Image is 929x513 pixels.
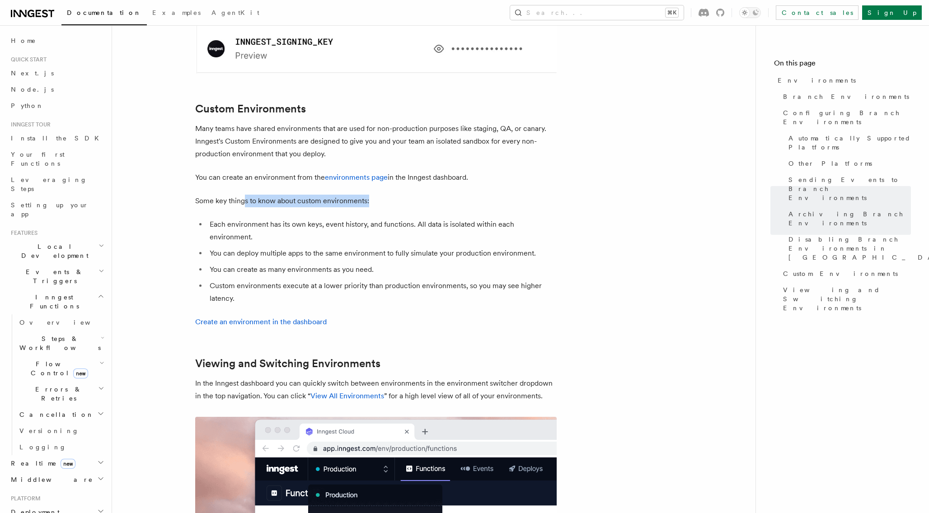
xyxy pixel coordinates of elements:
span: Automatically Supported Platforms [788,134,911,152]
span: Logging [19,443,66,451]
span: AgentKit [211,9,259,16]
a: environments page [325,173,388,182]
span: Cancellation [16,410,94,419]
p: In the Inngest dashboard you can quickly switch between environments in the environment switcher ... [195,377,557,402]
a: Install the SDK [7,130,106,146]
a: AgentKit [206,3,265,24]
a: Viewing and Switching Environments [195,357,380,370]
a: Sign Up [862,5,922,20]
a: Archiving Branch Environments [785,206,911,231]
span: Home [11,36,36,45]
p: You can create an environment from the in the Inngest dashboard. [195,171,557,184]
span: Your first Functions [11,151,65,167]
a: View All Environments [310,392,384,400]
a: Versioning [16,423,106,439]
span: Viewing and Switching Environments [783,285,911,312]
span: Branch Environments [783,92,909,101]
span: Quick start [7,56,47,63]
button: Events & Triggers [7,264,106,289]
span: Flow Control [16,359,99,378]
a: Your first Functions [7,146,106,172]
span: Sending Events to Branch Environments [788,175,911,202]
a: Environments [774,72,911,89]
button: Search...⌘K [510,5,684,20]
span: Features [7,229,38,237]
li: Custom environments execute at a lower priority than production environments, so you may see high... [207,280,557,305]
a: Logging [16,439,106,455]
button: Cancellation [16,406,106,423]
span: Versioning [19,427,79,434]
span: Environments [778,76,856,85]
a: Python [7,98,106,114]
a: Next.js [7,65,106,81]
a: Home [7,33,106,49]
button: Local Development [7,238,106,264]
a: Configuring Branch Environments [779,105,911,130]
a: Examples [147,3,206,24]
button: Flow Controlnew [16,356,106,381]
a: Documentation [61,3,147,25]
span: new [73,368,88,378]
a: Sending Events to Branch Environments [785,172,911,206]
span: Local Development [7,242,99,260]
a: Leveraging Steps [7,172,106,197]
span: Python [11,102,44,109]
button: Middleware [7,471,106,488]
button: Toggle dark mode [739,7,761,18]
a: Custom Environments [195,103,306,115]
span: Other Platforms [788,159,872,168]
a: Branch Environments [779,89,911,105]
p: Many teams have shared environments that are used for non-production purposes like staging, QA, o... [195,122,557,160]
span: Events & Triggers [7,267,99,285]
span: Install the SDK [11,135,104,142]
span: Leveraging Steps [11,176,87,192]
span: Configuring Branch Environments [783,108,911,126]
span: Realtime [7,459,75,468]
h4: On this page [774,58,911,72]
span: Inngest Functions [7,293,98,311]
a: Viewing and Switching Environments [779,282,911,316]
li: Each environment has its own keys, event history, and functions. All data is isolated within each... [207,218,557,243]
a: Contact sales [776,5,859,20]
button: Errors & Retries [16,381,106,406]
a: Create an environment in the dashboard [195,317,327,326]
a: Other Platforms [785,155,911,172]
span: Platform [7,495,41,502]
span: new [61,459,75,469]
button: Steps & Workflows [16,331,106,356]
span: Custom Environments [783,269,898,278]
span: Next.js [11,70,54,77]
span: Archiving Branch Environments [788,210,911,228]
li: You can deploy multiple apps to the same environment to fully simulate your production environment. [207,247,557,260]
span: Middleware [7,475,93,484]
a: Setting up your app [7,197,106,222]
button: Realtimenew [7,455,106,471]
div: Inngest Functions [7,314,106,455]
span: Node.js [11,86,54,93]
li: You can create as many environments as you need. [207,263,557,276]
kbd: ⌘K [666,8,678,17]
span: Steps & Workflows [16,334,101,352]
span: Inngest tour [7,121,51,128]
a: Custom Environments [779,266,911,282]
a: Automatically Supported Platforms [785,130,911,155]
p: Some key things to know about custom environments: [195,195,557,207]
a: Disabling Branch Environments in [GEOGRAPHIC_DATA] [785,231,911,266]
span: Examples [152,9,201,16]
a: Overview [16,314,106,331]
a: Node.js [7,81,106,98]
button: Inngest Functions [7,289,106,314]
span: Overview [19,319,113,326]
span: Errors & Retries [16,385,98,403]
span: Setting up your app [11,201,89,218]
span: Documentation [67,9,141,16]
